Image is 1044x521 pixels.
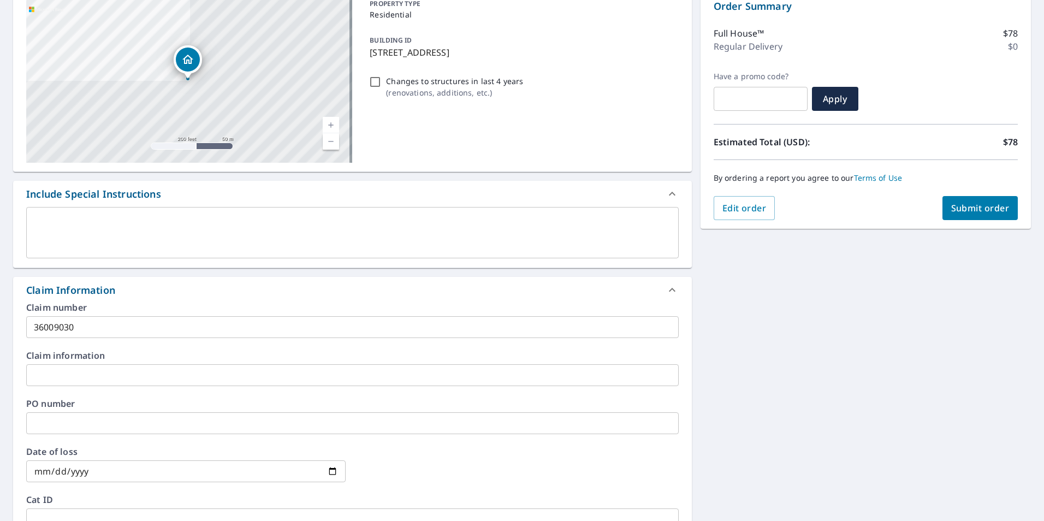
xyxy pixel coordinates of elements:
label: Date of loss [26,447,346,456]
a: Current Level 17, Zoom In [323,117,339,133]
div: Claim Information [26,283,115,298]
p: Estimated Total (USD): [714,135,866,149]
p: $78 [1003,27,1018,40]
span: Submit order [951,202,1010,214]
div: Claim Information [13,277,692,303]
button: Apply [812,87,858,111]
label: PO number [26,399,679,408]
a: Current Level 17, Zoom Out [323,133,339,150]
p: Changes to structures in last 4 years [386,75,523,87]
p: Residential [370,9,674,20]
p: Regular Delivery [714,40,782,53]
label: Have a promo code? [714,72,808,81]
label: Claim information [26,351,679,360]
div: Dropped pin, building 1, Residential property, 147 HIDDEN VALLEY PK NW CALGARY AB T3A5M3 [174,45,202,79]
p: By ordering a report you agree to our [714,173,1018,183]
label: Cat ID [26,495,679,504]
p: [STREET_ADDRESS] [370,46,674,59]
label: Claim number [26,303,679,312]
p: $0 [1008,40,1018,53]
button: Edit order [714,196,775,220]
p: Full House™ [714,27,764,40]
p: $78 [1003,135,1018,149]
span: Apply [821,93,850,105]
button: Submit order [942,196,1018,220]
p: ( renovations, additions, etc. ) [386,87,523,98]
p: BUILDING ID [370,35,412,45]
div: Include Special Instructions [26,187,161,202]
a: Terms of Use [854,173,903,183]
span: Edit order [722,202,767,214]
div: Include Special Instructions [13,181,692,207]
